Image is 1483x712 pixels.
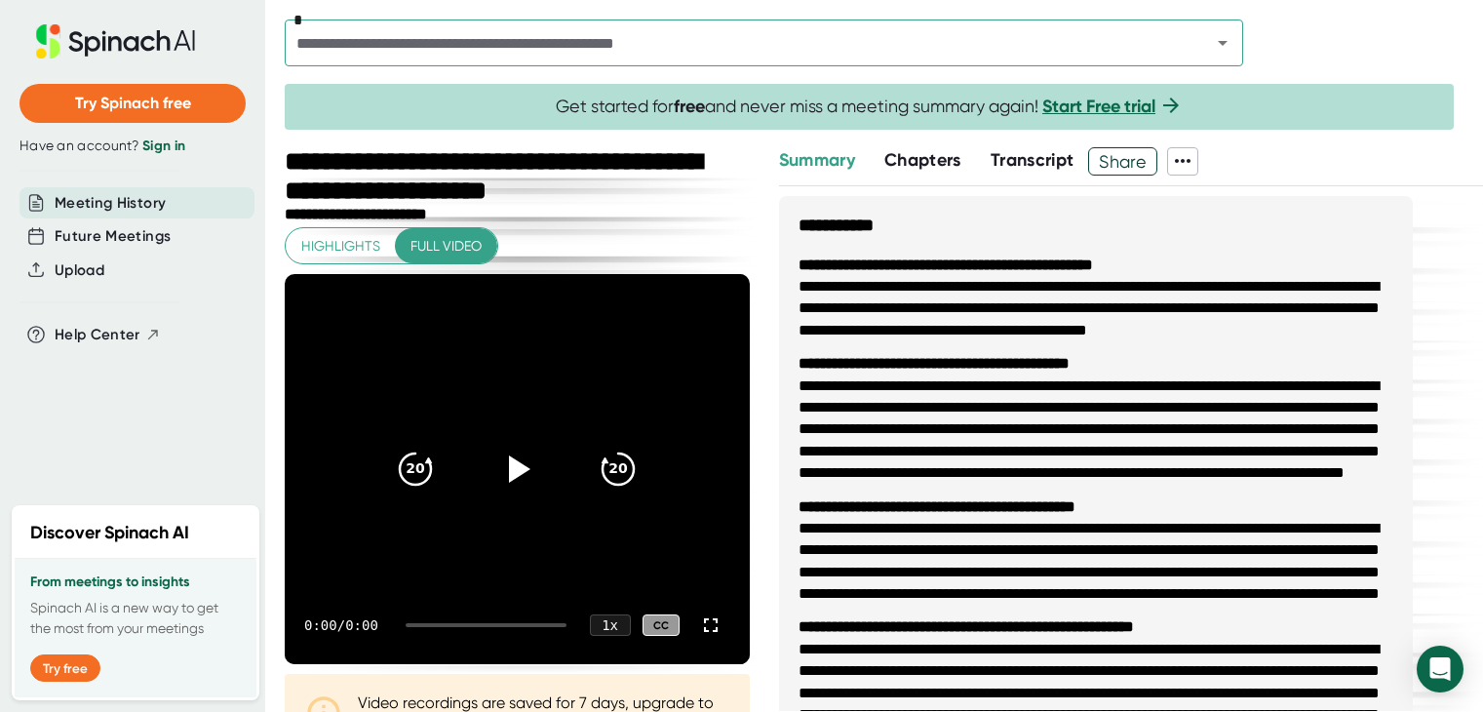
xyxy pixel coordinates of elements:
button: Open [1209,29,1236,57]
button: Share [1088,147,1157,176]
span: Full video [410,234,482,258]
div: 1 x [590,614,631,636]
button: Highlights [286,228,396,264]
button: Transcript [991,147,1074,174]
div: 0:00 / 0:00 [304,617,382,633]
button: Summary [779,147,855,174]
div: Have an account? [20,138,246,155]
div: Open Intercom Messenger [1417,646,1463,692]
span: Summary [779,149,855,171]
h3: From meetings to insights [30,574,241,590]
span: Chapters [884,149,961,171]
button: Future Meetings [55,225,171,248]
span: Try Spinach free [75,94,191,112]
span: Highlights [301,234,380,258]
button: Full video [395,228,497,264]
span: Get started for and never miss a meeting summary again! [556,96,1183,118]
button: Upload [55,259,104,282]
button: Help Center [55,324,161,346]
a: Sign in [142,138,185,154]
span: Help Center [55,324,140,346]
button: Meeting History [55,192,166,215]
b: free [674,96,705,117]
button: Chapters [884,147,961,174]
div: CC [643,614,680,637]
p: Spinach AI is a new way to get the most from your meetings [30,598,241,639]
h2: Discover Spinach AI [30,520,189,546]
a: Start Free trial [1042,96,1155,117]
button: Try Spinach free [20,84,246,123]
button: Try free [30,654,100,682]
span: Transcript [991,149,1074,171]
span: Share [1089,144,1156,178]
